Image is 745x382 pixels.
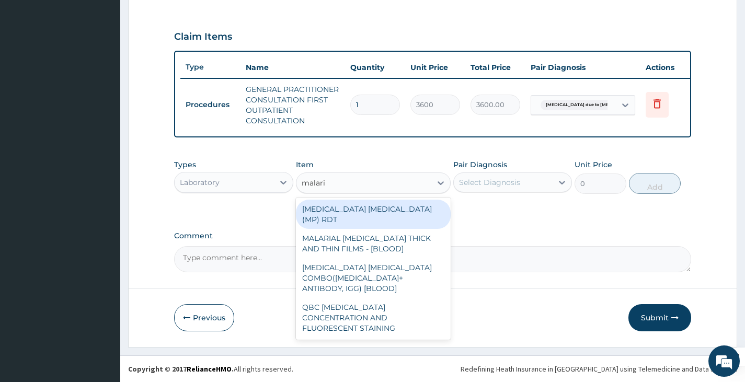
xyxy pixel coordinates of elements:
[296,159,314,170] label: Item
[180,95,240,114] td: Procedures
[180,177,220,188] div: Laboratory
[628,304,691,331] button: Submit
[54,59,176,72] div: Chat with us now
[240,79,345,131] td: GENERAL PRACTITIONER CONSULTATION FIRST OUTPATIENT CONSULTATION
[180,57,240,77] th: Type
[629,173,681,194] button: Add
[240,57,345,78] th: Name
[120,355,745,382] footer: All rights reserved.
[174,304,234,331] button: Previous
[345,57,405,78] th: Quantity
[5,263,199,300] textarea: Type your message and hit 'Enter'
[174,160,196,169] label: Types
[171,5,197,30] div: Minimize live chat window
[296,258,451,298] div: [MEDICAL_DATA] [MEDICAL_DATA] COMBO([MEDICAL_DATA]+ ANTIBODY, IGG) [BLOOD]
[640,57,693,78] th: Actions
[61,121,144,226] span: We're online!
[465,57,525,78] th: Total Price
[459,177,520,188] div: Select Diagnosis
[525,57,640,78] th: Pair Diagnosis
[405,57,465,78] th: Unit Price
[296,200,451,229] div: [MEDICAL_DATA] [MEDICAL_DATA] (MP) RDT
[296,298,451,338] div: QBC [MEDICAL_DATA] CONCENTRATION AND FLUORESCENT STAINING
[174,31,232,43] h3: Claim Items
[19,52,42,78] img: d_794563401_company_1708531726252_794563401
[296,229,451,258] div: MALARIAL [MEDICAL_DATA] THICK AND THIN FILMS - [BLOOD]
[541,100,656,110] span: [MEDICAL_DATA] due to [MEDICAL_DATA] falc...
[453,159,507,170] label: Pair Diagnosis
[174,231,691,240] label: Comment
[575,159,612,170] label: Unit Price
[461,364,737,374] div: Redefining Heath Insurance in [GEOGRAPHIC_DATA] using Telemedicine and Data Science!
[187,364,232,374] a: RelianceHMO
[128,364,234,374] strong: Copyright © 2017 .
